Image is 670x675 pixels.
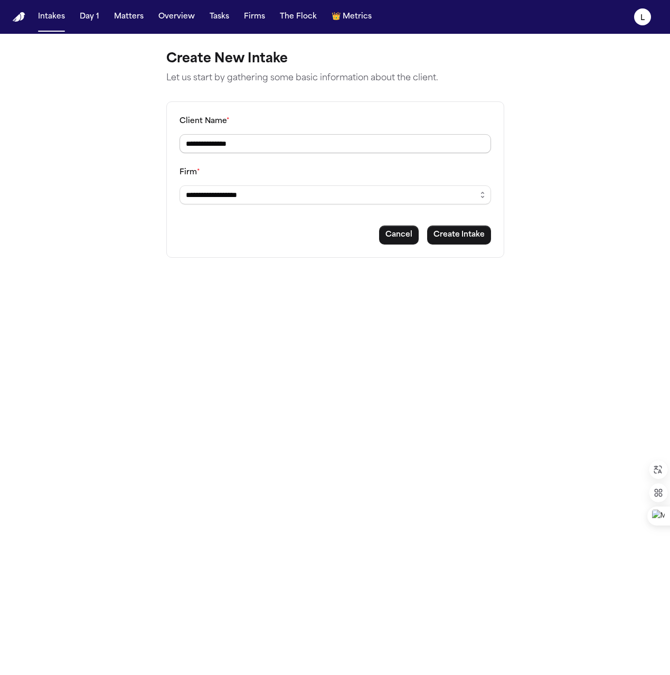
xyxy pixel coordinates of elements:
button: Firms [240,7,269,26]
input: Select a firm [180,185,491,204]
a: Home [13,12,25,22]
label: Firm [180,168,200,176]
button: Day 1 [76,7,103,26]
button: The Flock [276,7,321,26]
button: crownMetrics [327,7,376,26]
button: Matters [110,7,148,26]
input: Client name [180,134,491,153]
img: Finch Logo [13,12,25,22]
button: Overview [154,7,199,26]
button: Tasks [205,7,233,26]
button: Cancel intake creation [379,226,419,245]
h1: Create New Intake [166,51,504,68]
p: Let us start by gathering some basic information about the client. [166,72,504,85]
button: Create intake [427,226,491,245]
label: Client Name [180,117,230,125]
button: Intakes [34,7,69,26]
